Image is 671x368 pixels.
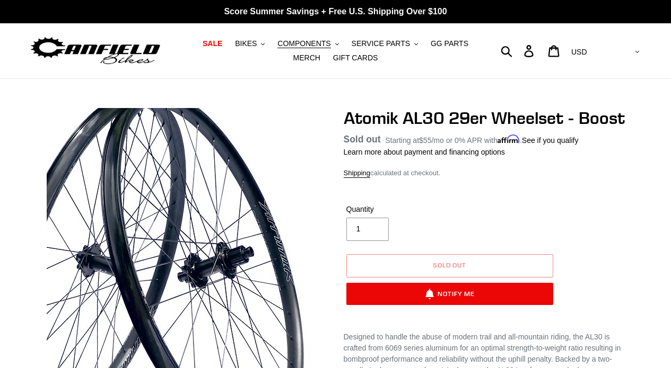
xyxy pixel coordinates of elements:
[346,37,423,51] button: SERVICE PARTS
[346,254,553,277] button: Sold out
[288,51,326,65] a: MERCH
[522,136,579,145] a: See if you qualify - Learn more about Affirm Financing (opens in modal)
[29,34,162,68] img: Canfield Bikes
[277,39,330,48] span: COMPONENTS
[344,134,381,145] span: Sold out
[333,53,378,62] span: GIFT CARDS
[346,283,553,305] button: Notify Me
[344,108,625,128] h1: Atomik AL30 29er Wheelset - Boost
[425,37,474,51] a: GG PARTS
[419,136,431,145] span: $55
[235,39,257,48] span: BIKES
[272,37,344,51] button: COMPONENTS
[431,39,468,48] span: GG PARTS
[344,169,371,178] a: Shipping
[433,261,467,269] span: Sold out
[203,39,222,48] span: SALE
[352,39,410,48] span: SERVICE PARTS
[346,204,447,215] label: Quantity
[197,37,228,51] a: SALE
[328,51,384,65] a: GIFT CARDS
[230,37,270,51] button: BIKES
[293,53,320,62] span: MERCH
[498,134,520,143] span: Affirm
[385,132,578,146] p: Starting at /mo or 0% APR with .
[344,148,505,156] a: Learn more about payment and financing options
[344,168,625,178] div: calculated at checkout.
